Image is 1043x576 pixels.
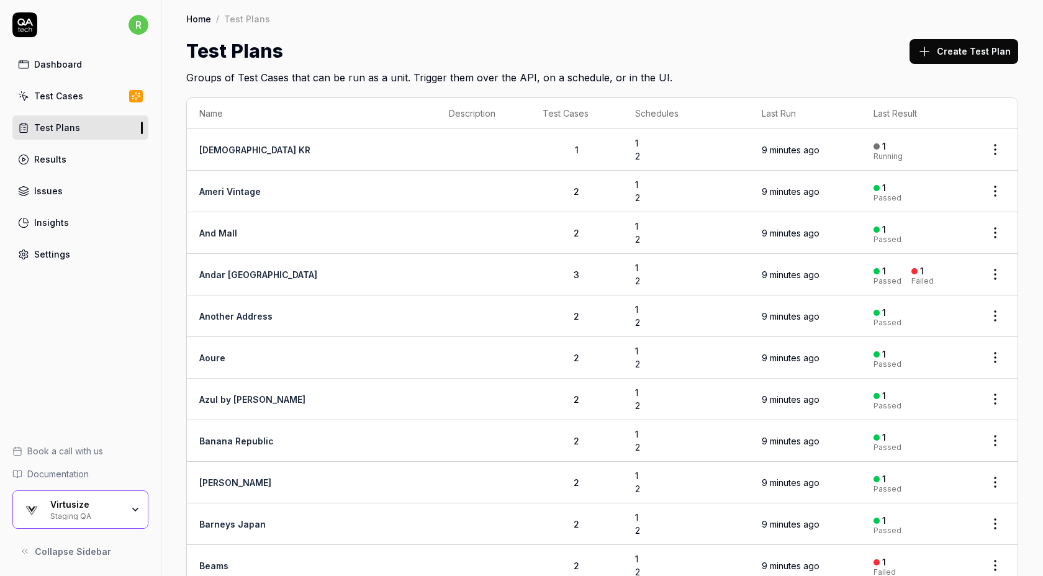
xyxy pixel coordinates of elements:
[910,39,1018,64] button: Create Test Plan
[882,141,886,152] div: 1
[762,477,819,488] time: 9 minutes ago
[574,477,579,488] span: 2
[50,499,122,510] div: Virtusize
[635,137,640,150] div: 1
[762,353,819,363] time: 9 minutes ago
[574,311,579,322] span: 2
[199,519,266,529] a: Barneys Japan
[27,467,89,480] span: Documentation
[199,228,237,238] a: And Mall
[199,394,305,405] a: Azul by [PERSON_NAME]
[186,37,283,65] h1: Test Plans
[635,399,640,412] div: 2
[882,432,886,443] div: 1
[12,210,148,235] a: Insights
[436,98,530,129] th: Description
[12,84,148,108] a: Test Cases
[874,361,901,368] div: Passed
[882,266,886,277] div: 1
[762,394,819,405] time: 9 minutes ago
[574,436,579,446] span: 2
[882,390,886,402] div: 1
[635,469,640,482] div: 1
[882,474,886,485] div: 1
[20,498,43,521] img: Virtusize Logo
[635,524,640,537] div: 2
[199,560,228,571] a: Beams
[216,12,219,25] div: /
[635,511,640,524] div: 1
[635,441,640,454] div: 2
[575,145,579,155] span: 1
[874,402,901,410] div: Passed
[27,444,103,457] span: Book a call with us
[34,248,70,261] div: Settings
[574,228,579,238] span: 2
[574,186,579,197] span: 2
[874,569,896,576] div: Failed
[574,519,579,529] span: 2
[129,15,148,35] span: r
[12,490,148,529] button: Virtusize LogoVirtusizeStaging QA
[635,261,640,274] div: 1
[635,150,640,163] div: 2
[882,349,886,360] div: 1
[635,358,640,371] div: 2
[199,353,225,363] a: Aoure
[882,224,886,235] div: 1
[882,307,886,318] div: 1
[199,477,271,488] a: [PERSON_NAME]
[199,269,317,280] a: Andar [GEOGRAPHIC_DATA]
[635,178,640,191] div: 1
[186,65,1018,85] h2: Groups of Test Cases that can be run as a unit. Trigger them over the API, on a schedule, or in t...
[635,191,640,204] div: 2
[12,242,148,266] a: Settings
[762,186,819,197] time: 9 minutes ago
[882,557,886,568] div: 1
[50,510,122,520] div: Staging QA
[635,303,640,316] div: 1
[635,233,640,246] div: 2
[574,269,579,280] span: 3
[35,545,111,558] span: Collapse Sidebar
[882,182,886,194] div: 1
[574,353,579,363] span: 2
[574,394,579,405] span: 2
[34,216,69,229] div: Insights
[874,527,901,534] div: Passed
[874,194,901,202] div: Passed
[635,552,640,565] div: 1
[762,519,819,529] time: 9 minutes ago
[623,98,749,129] th: Schedules
[882,515,886,526] div: 1
[199,186,261,197] a: Ameri Vintage
[874,444,901,451] div: Passed
[34,184,63,197] div: Issues
[199,311,273,322] a: Another Address
[199,145,310,155] a: [DEMOGRAPHIC_DATA] KR
[12,467,148,480] a: Documentation
[762,436,819,446] time: 9 minutes ago
[920,266,924,277] div: 1
[762,311,819,322] time: 9 minutes ago
[12,539,148,564] button: Collapse Sidebar
[874,485,901,493] div: Passed
[34,89,83,102] div: Test Cases
[874,319,901,326] div: Passed
[574,560,579,571] span: 2
[635,220,640,233] div: 1
[635,274,640,287] div: 2
[12,115,148,140] a: Test Plans
[874,236,901,243] div: Passed
[12,179,148,203] a: Issues
[34,121,80,134] div: Test Plans
[762,228,819,238] time: 9 minutes ago
[762,560,819,571] time: 9 minutes ago
[34,153,66,166] div: Results
[874,153,903,160] div: Running
[911,277,934,285] div: Failed
[635,428,640,441] div: 1
[874,277,901,285] div: Passed
[762,269,819,280] time: 9 minutes ago
[635,482,640,495] div: 2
